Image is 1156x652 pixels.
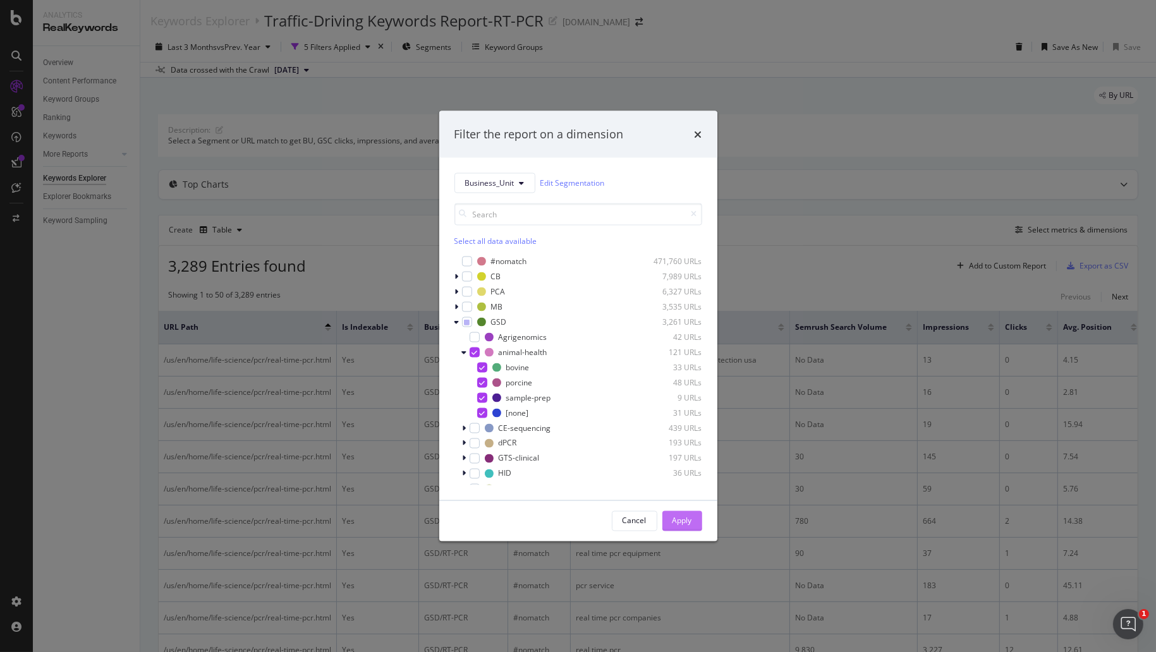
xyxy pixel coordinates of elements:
[695,126,702,143] div: times
[672,516,692,526] div: Apply
[640,468,702,479] div: 36 URLs
[640,438,702,449] div: 193 URLs
[454,203,702,225] input: Search
[640,301,702,312] div: 3,535 URLs
[506,407,529,418] div: [none]
[491,317,507,327] div: GSD
[540,176,605,190] a: Edit Segmentation
[499,483,506,494] div: IC
[640,423,702,433] div: 439 URLs
[640,256,702,267] div: 471,760 URLs
[640,286,702,297] div: 6,327 URLs
[499,423,551,433] div: CE-sequencing
[1139,609,1149,619] span: 1
[640,392,702,403] div: 9 URLs
[499,453,540,464] div: GTS-clinical
[454,235,702,246] div: Select all data available
[640,377,702,388] div: 48 URLs
[491,301,503,312] div: MB
[439,111,717,541] div: modal
[640,347,702,358] div: 121 URLs
[454,172,535,193] button: Business_Unit
[499,438,517,449] div: dPCR
[1113,609,1143,639] iframe: Intercom live chat
[640,271,702,282] div: 7,989 URLs
[499,468,512,479] div: HID
[454,126,624,143] div: Filter the report on a dimension
[623,516,647,526] div: Cancel
[506,392,551,403] div: sample-prep
[640,317,702,327] div: 3,261 URLs
[640,453,702,464] div: 197 URLs
[506,377,533,388] div: porcine
[506,362,530,373] div: bovine
[491,286,506,297] div: PCA
[499,347,547,358] div: animal-health
[640,332,702,342] div: 42 URLs
[640,407,702,418] div: 31 URLs
[491,256,527,267] div: #nomatch
[491,271,501,282] div: CB
[499,332,547,342] div: Agrigenomics
[640,362,702,373] div: 33 URLs
[662,510,702,531] button: Apply
[612,510,657,531] button: Cancel
[465,178,514,188] span: Business_Unit
[640,483,702,494] div: 5 URLs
